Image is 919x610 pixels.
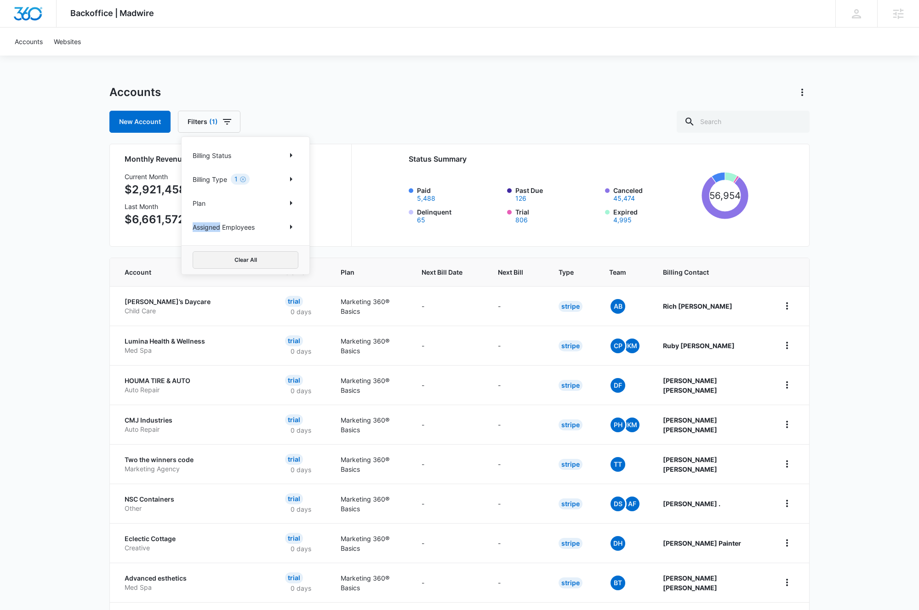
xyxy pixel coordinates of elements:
p: 0 days [285,307,317,316]
button: Delinquent [417,217,425,223]
td: - [411,405,487,444]
div: Trial [285,572,303,583]
button: Filters(1) [178,111,240,133]
td: - [411,563,487,602]
a: Eclectic CottageCreative [125,534,263,552]
td: - [487,365,548,405]
a: Websites [48,28,86,56]
span: Next Bill Date [422,267,462,277]
a: New Account [109,111,171,133]
button: home [780,575,794,590]
button: home [780,496,794,511]
button: home [780,417,794,432]
strong: [PERSON_NAME] [PERSON_NAME] [663,416,717,434]
a: [PERSON_NAME]’s DaycareChild Care [125,297,263,315]
td: - [487,326,548,365]
td: - [411,484,487,523]
td: - [411,365,487,405]
span: Plan [341,267,400,277]
p: HOUMA TIRE & AUTO [125,376,263,385]
a: Advanced estheticsMed Spa [125,574,263,592]
strong: Ruby [PERSON_NAME] [663,342,735,350]
strong: [PERSON_NAME] [PERSON_NAME] [663,574,717,592]
p: $6,661,572.18 [125,211,204,228]
span: Account [125,267,250,277]
span: Type [559,267,574,277]
p: Marketing 360® Basics [341,573,400,593]
p: Advanced esthetics [125,574,263,583]
span: (1) [209,119,218,125]
span: DH [611,536,625,551]
p: Marketing 360® Basics [341,297,400,316]
div: Stripe [559,577,582,588]
p: Auto Repair [125,425,263,434]
span: AF [625,497,639,511]
strong: Rich [PERSON_NAME] [663,302,732,310]
button: home [780,457,794,471]
p: 0 days [285,425,317,435]
button: Show Plan filters [284,196,298,210]
td: - [487,444,548,484]
p: Marketing 360® Basics [341,376,400,395]
p: CMJ Industries [125,416,263,425]
button: home [780,378,794,392]
strong: [PERSON_NAME] . [663,500,720,508]
td: - [487,563,548,602]
a: NSC ContainersOther [125,495,263,513]
strong: [PERSON_NAME] [PERSON_NAME] [663,377,717,394]
p: 0 days [285,583,317,593]
button: Trial [515,217,528,223]
button: Show Billing Type filters [284,172,298,186]
label: Paid [417,186,502,202]
span: DF [611,378,625,393]
td: - [487,523,548,563]
p: 0 days [285,544,317,554]
p: Creative [125,543,263,553]
button: Clear All [193,251,298,269]
div: Trial [285,375,303,386]
p: Two the winners code [125,455,263,464]
p: Eclectic Cottage [125,534,263,543]
div: Trial [285,335,303,346]
p: Billing Type [193,175,227,184]
div: Trial [285,493,303,504]
p: Child Care [125,306,263,316]
p: Marketing 360® Basics [341,534,400,553]
span: KM [625,339,639,353]
p: $2,921,458.48 [125,181,204,198]
strong: [PERSON_NAME] [PERSON_NAME] [663,456,717,473]
a: CMJ IndustriesAuto Repair [125,416,263,434]
td: - [487,286,548,326]
span: AB [611,299,625,314]
h2: Monthly Revenue [125,153,340,164]
span: PH [611,418,625,432]
td: - [411,444,487,484]
a: HOUMA TIRE & AUTOAuto Repair [125,376,263,394]
div: Trial [285,454,303,465]
span: Backoffice | Madwire [70,8,154,18]
button: Paid [417,195,435,202]
h3: Last Month [125,202,204,211]
button: Canceled [613,195,635,202]
span: Next Bill [498,267,523,277]
a: Accounts [9,28,48,56]
p: [PERSON_NAME]’s Daycare [125,297,263,306]
p: Med Spa [125,346,263,355]
button: Show Billing Status filters [284,148,298,163]
button: home [780,338,794,353]
p: Assigned Employees [193,222,255,232]
td: - [411,326,487,365]
p: 0 days [285,504,317,514]
span: Billing Contact [663,267,758,277]
p: Other [125,504,263,513]
div: Stripe [559,538,582,549]
tspan: 56,954 [709,190,741,201]
button: home [780,299,794,313]
p: Auto Repair [125,385,263,395]
h2: Status Summary [409,153,748,164]
div: Stripe [559,380,582,391]
button: Show Assigned Employees filters [284,220,298,234]
p: Marketing Agency [125,464,263,474]
p: Marketing 360® Basics [341,415,400,435]
p: Marketing 360® Basics [341,455,400,474]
